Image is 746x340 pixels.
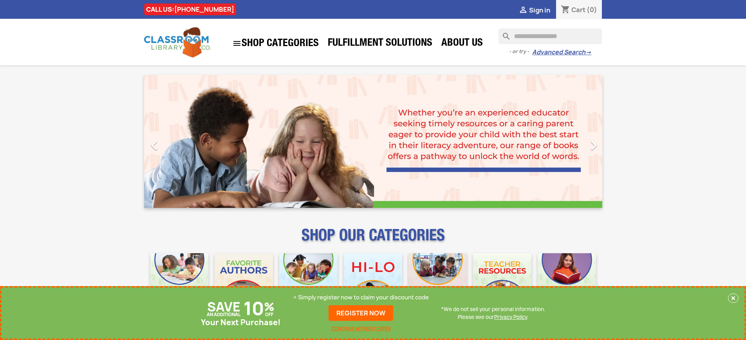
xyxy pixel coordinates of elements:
a: SHOP CATEGORIES [228,35,323,52]
img: Classroom Library Company [144,27,211,57]
img: CLC_Favorite_Authors_Mobile.jpg [215,253,273,311]
a: About Us [437,36,487,52]
i:  [584,136,603,155]
a: Advanced Search→ [532,48,591,56]
img: CLC_Phonics_And_Decodables_Mobile.jpg [279,253,338,311]
a: Previous [144,75,213,208]
i: shopping_cart [561,5,570,15]
span: Sign in [529,6,550,14]
i: search [499,29,508,38]
img: CLC_Bulk_Mobile.jpg [150,253,209,311]
span: → [585,48,591,56]
img: CLC_HiLo_Mobile.jpg [344,253,402,311]
div: CALL US: [144,4,236,15]
span: - or try - [509,48,532,55]
img: CLC_Dyslexia_Mobile.jpg [538,253,596,311]
a: Fulfillment Solutions [324,36,436,52]
ul: Carousel container [144,75,602,208]
i:  [232,39,242,48]
a:  Sign in [518,6,550,14]
img: CLC_Fiction_Nonfiction_Mobile.jpg [408,253,467,311]
span: (0) [587,5,597,14]
input: Search [499,29,602,44]
a: [PHONE_NUMBER] [174,5,234,14]
img: CLC_Teacher_Resources_Mobile.jpg [473,253,531,311]
a: Next [533,75,602,208]
i:  [518,6,528,15]
p: SHOP OUR CATEGORIES [144,233,602,247]
i:  [145,136,164,155]
span: Cart [571,5,585,14]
